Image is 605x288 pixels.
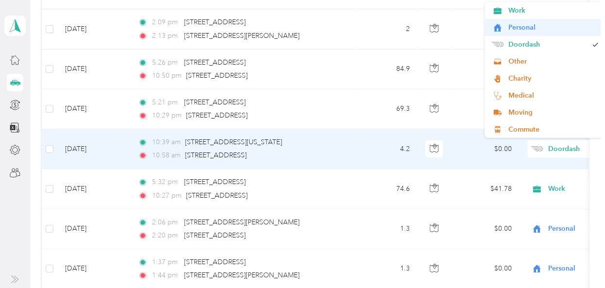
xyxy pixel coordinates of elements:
td: $0.00 [452,89,520,129]
span: Work [508,5,598,16]
span: [STREET_ADDRESS] [186,111,248,119]
span: 10:39 am [152,137,181,148]
td: $0.00 [452,209,520,249]
span: Other [508,56,598,67]
td: 69.3 [353,89,418,129]
td: 1.3 [353,209,418,249]
span: [STREET_ADDRESS][PERSON_NAME] [184,218,300,226]
span: [STREET_ADDRESS][US_STATE] [185,138,282,146]
td: $0.00 [452,50,520,89]
td: $0.00 [452,129,520,169]
td: 84.9 [353,50,418,89]
span: [STREET_ADDRESS] [184,258,246,266]
span: [STREET_ADDRESS] [184,18,246,26]
td: $0.00 [452,9,520,49]
span: 2:20 pm [152,230,180,241]
span: 2:06 pm [152,217,180,228]
span: 5:32 pm [152,177,180,187]
span: 10:58 am [152,150,181,161]
span: 1:37 pm [152,257,180,268]
span: Commute [508,124,598,135]
span: Personal [508,22,598,33]
span: [STREET_ADDRESS] [184,231,246,239]
span: [STREET_ADDRESS] [184,58,246,67]
span: Medical [508,90,598,101]
span: [STREET_ADDRESS][PERSON_NAME] [184,271,300,279]
td: [DATE] [57,169,130,209]
span: 5:21 pm [152,97,180,108]
td: [DATE] [57,50,130,89]
td: 4.2 [353,129,418,169]
span: 10:29 pm [152,110,182,121]
span: 2:13 pm [152,31,180,41]
iframe: Everlance-gr Chat Button Frame [551,234,605,288]
span: 1:44 pm [152,270,180,281]
td: [DATE] [57,129,130,169]
td: 74.6 [353,169,418,209]
span: 10:50 pm [152,70,182,81]
span: [STREET_ADDRESS] [186,191,248,200]
span: [STREET_ADDRESS] [184,178,246,186]
span: [STREET_ADDRESS][PERSON_NAME] [184,32,300,40]
span: 2:09 pm [152,17,180,28]
span: Doordash [508,39,587,50]
td: [DATE] [57,89,130,129]
td: [DATE] [57,209,130,249]
span: [STREET_ADDRESS] [184,98,246,106]
img: Legacy Icon [Doordash] [531,146,543,152]
span: 5:26 pm [152,57,180,68]
span: [STREET_ADDRESS] [186,71,248,80]
td: $41.78 [452,169,520,209]
span: [STREET_ADDRESS] [185,151,247,159]
span: 10:27 pm [152,190,182,201]
img: Legacy Icon [Doordash] [491,42,504,47]
td: 2 [353,9,418,49]
span: Charity [508,73,598,84]
span: Moving [508,107,598,118]
td: [DATE] [57,9,130,49]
